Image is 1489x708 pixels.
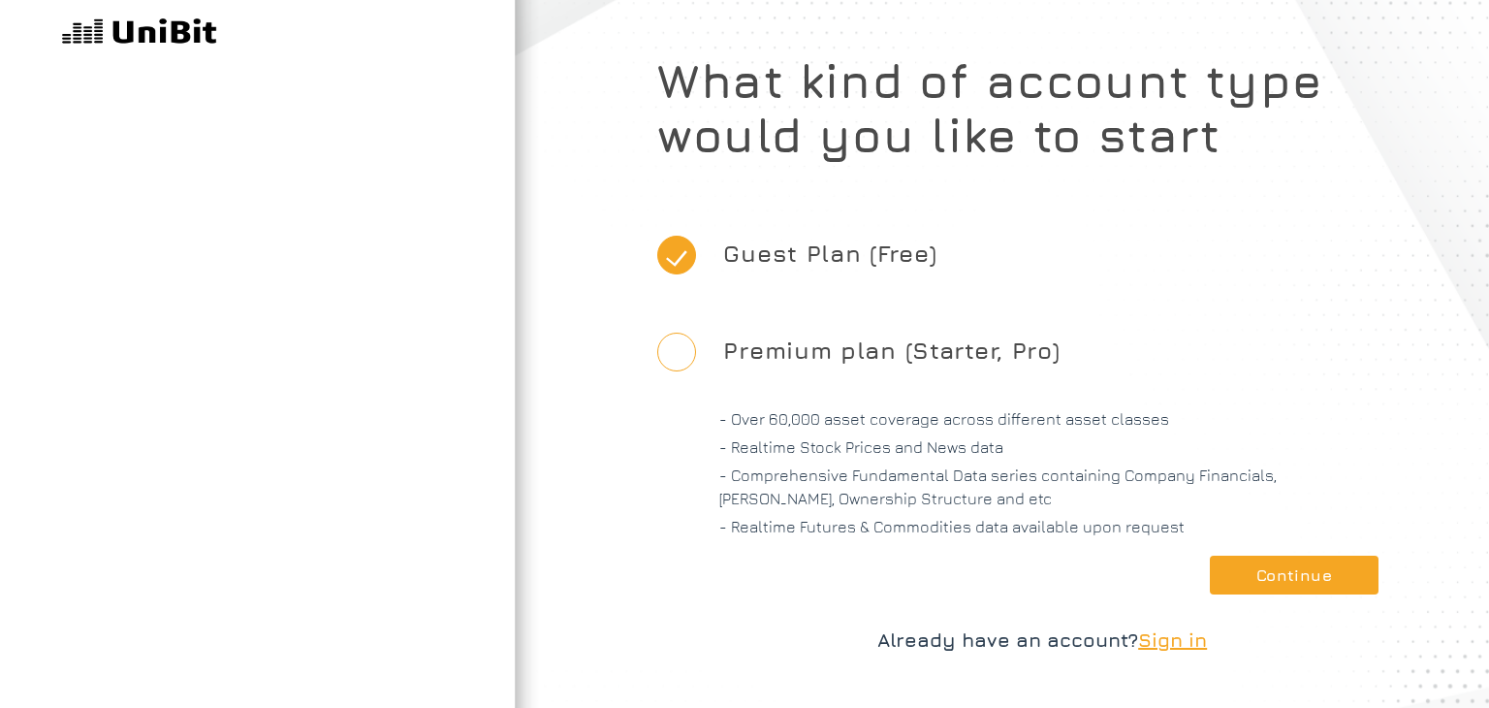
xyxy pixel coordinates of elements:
img: v31kVAdV+ltHqyPP9805dAV0ttielyHdjWdf+P4AoAAAAleaEIAAAAEFwBAABAcAUAAEBwBQAAAMEVAAAABFcAAAAEVwAAABB... [62,16,217,50]
label: Guest Plan (Free) [708,209,952,298]
p: - Realtime Stock Prices and News data [719,435,1349,459]
span: Sign in [1138,628,1207,651]
p: - Over 60,000 asset coverage across different asset classes [719,407,1349,431]
button: Continue [1210,556,1378,595]
p: - Comprehensive Fundamental Data series containing Company Financials, [PERSON_NAME], Ownership S... [719,464,1349,510]
h1: What kind of account type would you like to start [657,53,1427,162]
p: Already have an account? [657,626,1427,655]
p: - Realtime Futures & Commodities data available upon request [719,515,1349,538]
label: Premium plan (Starter, Pro) [708,306,1075,395]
